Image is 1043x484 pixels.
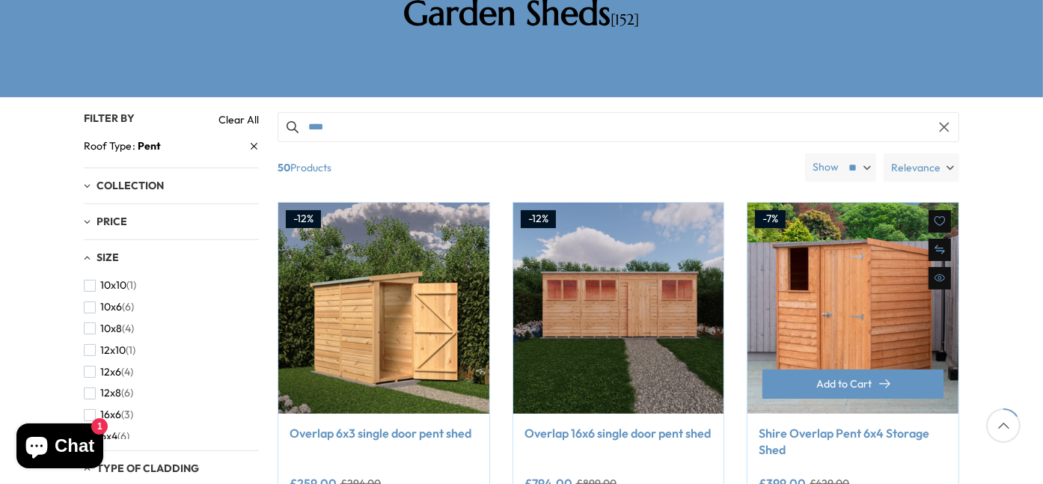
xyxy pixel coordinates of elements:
span: Add to Cart [816,379,872,389]
a: Overlap 6x3 single door pent shed [290,425,478,441]
img: Shire Overlap Pent 6x4 Storage Shed - Best Shed [747,203,958,414]
a: Overlap 16x6 single door pent shed [524,425,713,441]
button: 10x6 [84,296,134,318]
span: (1) [126,279,136,292]
div: -12% [286,210,321,228]
inbox-online-store-chat: Shopify online store chat [12,423,108,472]
a: Clear All [218,112,259,127]
span: 16x6 [100,408,121,421]
span: Products [272,153,799,182]
span: 12x10 [100,344,126,357]
span: 12x6 [100,366,121,379]
span: Pent [138,139,161,153]
span: Roof Type [84,138,138,154]
span: Filter By [84,111,135,125]
span: (6) [121,387,133,399]
span: Relevance [891,153,940,182]
span: (3) [121,408,133,421]
b: 50 [278,153,290,182]
span: Type of Cladding [97,462,199,475]
span: 10x6 [100,301,122,313]
a: Shire Overlap Pent 6x4 Storage Shed [759,425,947,459]
label: Relevance [884,153,959,182]
button: 16x6 [84,404,133,426]
span: Collection [97,179,164,192]
button: 10x10 [84,275,136,296]
span: (4) [121,366,133,379]
span: (4) [122,322,134,335]
span: 10x8 [100,322,122,335]
button: 12x8 [84,382,133,404]
span: Price [97,215,127,228]
button: 12x10 [84,340,135,361]
button: 10x8 [84,318,134,340]
input: Search products [278,112,959,142]
span: 6x4 [100,430,117,443]
label: Show [813,160,839,175]
span: Size [97,251,119,264]
button: 12x6 [84,361,133,383]
span: 12x8 [100,387,121,399]
span: (6) [122,301,134,313]
span: 10x10 [100,279,126,292]
button: Add to Cart [762,370,943,399]
div: -12% [521,210,556,228]
span: (1) [126,344,135,357]
span: [152] [611,10,640,29]
div: -7% [755,210,786,228]
span: (6) [117,430,129,443]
